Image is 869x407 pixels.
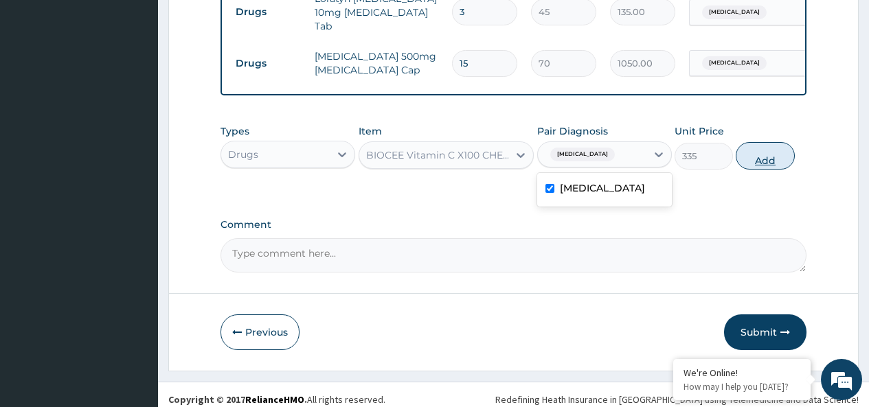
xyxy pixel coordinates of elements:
a: RelianceHMO [245,393,304,406]
span: [MEDICAL_DATA] [702,56,767,70]
span: [MEDICAL_DATA] [702,5,767,19]
div: BIOCEE Vitamin C X100 CHEWABLE [MEDICAL_DATA] Tab [366,148,510,162]
span: We're online! [80,118,190,257]
label: Item [359,124,382,138]
p: How may I help you today? [684,381,800,393]
strong: Copyright © 2017 . [168,393,307,406]
div: Minimize live chat window [225,7,258,40]
div: Chat with us now [71,77,231,95]
button: Submit [724,314,806,350]
span: [MEDICAL_DATA] [550,148,615,161]
td: [MEDICAL_DATA] 500mg [MEDICAL_DATA] Cap [308,43,445,84]
div: Redefining Heath Insurance in [GEOGRAPHIC_DATA] using Telemedicine and Data Science! [495,393,859,406]
label: Pair Diagnosis [537,124,608,138]
textarea: Type your message and hit 'Enter' [7,266,262,314]
div: We're Online! [684,367,800,379]
button: Add [736,142,794,170]
label: Unit Price [675,124,724,138]
div: Drugs [228,148,258,161]
label: Comment [221,219,806,231]
button: Previous [221,314,300,350]
td: Drugs [229,51,308,76]
label: Types [221,126,249,137]
img: d_794563401_company_1708531726252_794563401 [25,69,56,103]
label: [MEDICAL_DATA] [560,181,645,195]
